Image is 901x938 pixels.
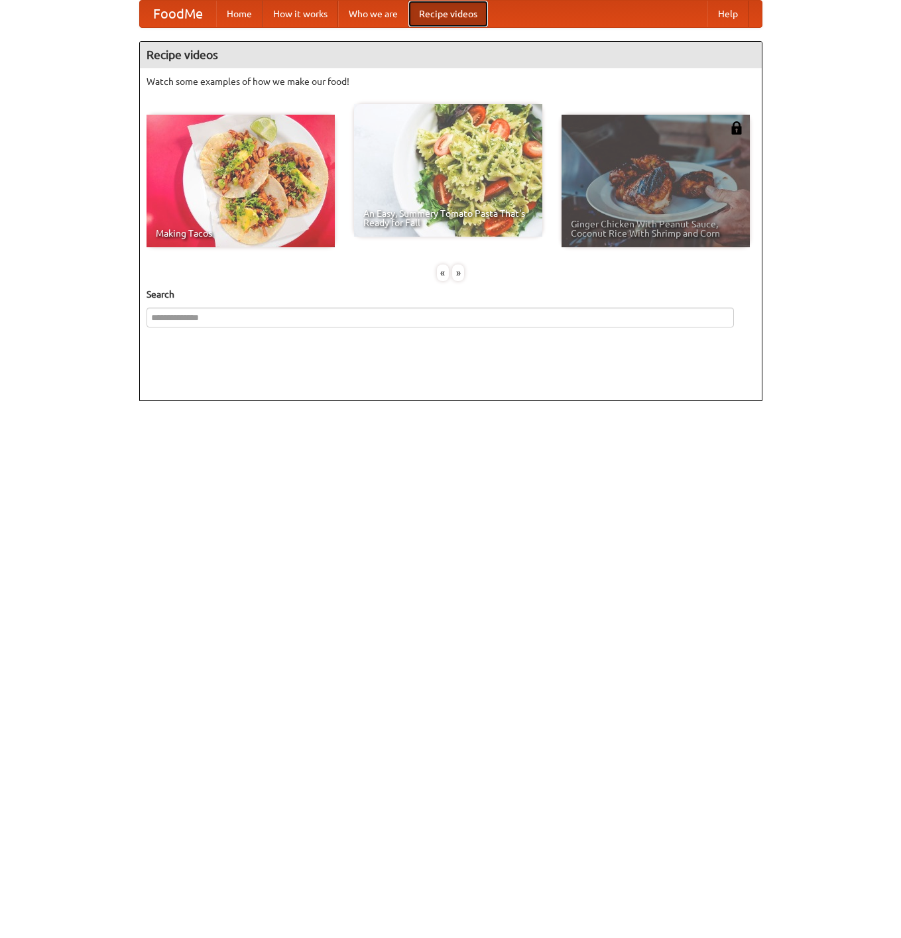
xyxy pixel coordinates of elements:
a: Home [216,1,263,27]
p: Watch some examples of how we make our food! [147,75,755,88]
div: » [452,264,464,281]
h4: Recipe videos [140,42,762,68]
a: Help [707,1,749,27]
span: Making Tacos [156,229,326,238]
a: An Easy, Summery Tomato Pasta That's Ready for Fall [354,104,542,237]
span: An Easy, Summery Tomato Pasta That's Ready for Fall [363,209,533,227]
a: Who we are [338,1,408,27]
a: Making Tacos [147,115,335,247]
a: FoodMe [140,1,216,27]
div: « [437,264,449,281]
h5: Search [147,288,755,301]
a: Recipe videos [408,1,488,27]
img: 483408.png [730,121,743,135]
a: How it works [263,1,338,27]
